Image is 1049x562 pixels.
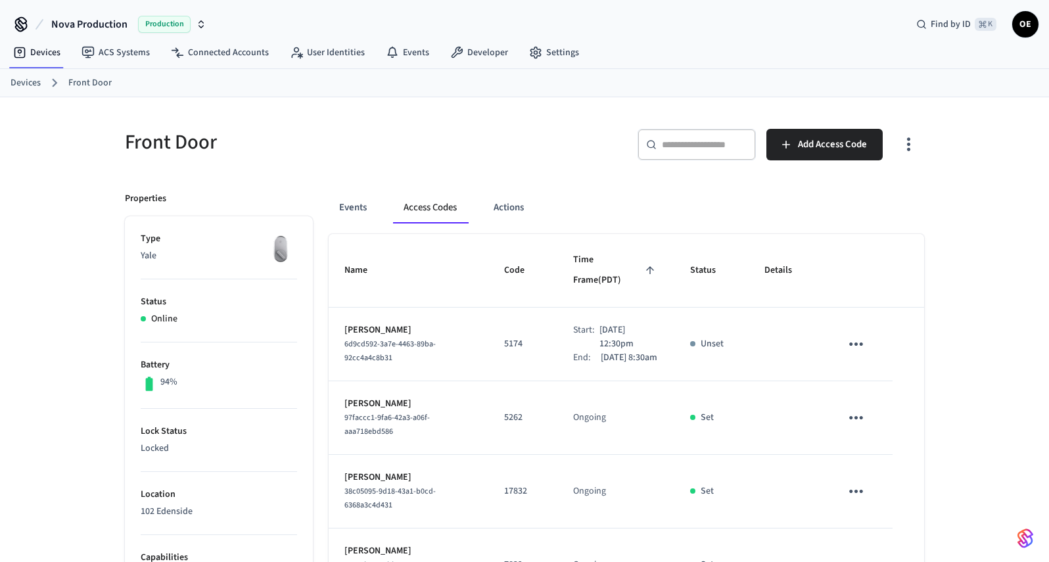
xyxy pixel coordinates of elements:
[1014,12,1037,36] span: OE
[504,337,542,351] p: 5174
[160,41,279,64] a: Connected Accounts
[701,411,714,425] p: Set
[3,41,71,64] a: Devices
[519,41,590,64] a: Settings
[393,192,467,223] button: Access Codes
[601,351,657,365] p: [DATE] 8:30am
[141,232,297,246] p: Type
[264,232,297,265] img: August Wifi Smart Lock 3rd Gen, Silver, Front
[557,381,674,455] td: Ongoing
[329,192,377,223] button: Events
[798,136,867,153] span: Add Access Code
[141,295,297,309] p: Status
[344,412,430,437] span: 97faccc1-9fa6-42a3-a06f-aaa718ebd586
[906,12,1007,36] div: Find by ID⌘ K
[1012,11,1038,37] button: OE
[766,129,883,160] button: Add Access Code
[599,323,659,351] p: [DATE] 12:30pm
[344,471,473,484] p: [PERSON_NAME]
[573,323,599,351] div: Start:
[344,339,436,363] span: 6d9cd592-3a7e-4463-89ba-92cc4a4c8b31
[764,260,809,281] span: Details
[141,505,297,519] p: 102 Edenside
[138,16,191,33] span: Production
[141,425,297,438] p: Lock Status
[344,544,473,558] p: [PERSON_NAME]
[344,397,473,411] p: [PERSON_NAME]
[71,41,160,64] a: ACS Systems
[141,442,297,456] p: Locked
[141,358,297,372] p: Battery
[151,312,177,326] p: Online
[557,455,674,528] td: Ongoing
[344,323,473,337] p: [PERSON_NAME]
[141,249,297,263] p: Yale
[1017,528,1033,549] img: SeamLogoGradient.69752ec5.svg
[701,337,724,351] p: Unset
[573,250,659,291] span: Time Frame(PDT)
[125,192,166,206] p: Properties
[141,488,297,502] p: Location
[11,76,41,90] a: Devices
[931,18,971,31] span: Find by ID
[701,484,714,498] p: Set
[504,484,542,498] p: 17832
[344,486,436,511] span: 38c05095-9d18-43a1-b0cd-6368a3c4d431
[125,129,517,156] h5: Front Door
[975,18,996,31] span: ⌘ K
[690,260,733,281] span: Status
[483,192,534,223] button: Actions
[573,351,601,365] div: End:
[68,76,112,90] a: Front Door
[504,260,542,281] span: Code
[375,41,440,64] a: Events
[440,41,519,64] a: Developer
[329,192,924,223] div: ant example
[344,260,385,281] span: Name
[504,411,542,425] p: 5262
[160,375,177,389] p: 94%
[51,16,128,32] span: Nova Production
[279,41,375,64] a: User Identities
